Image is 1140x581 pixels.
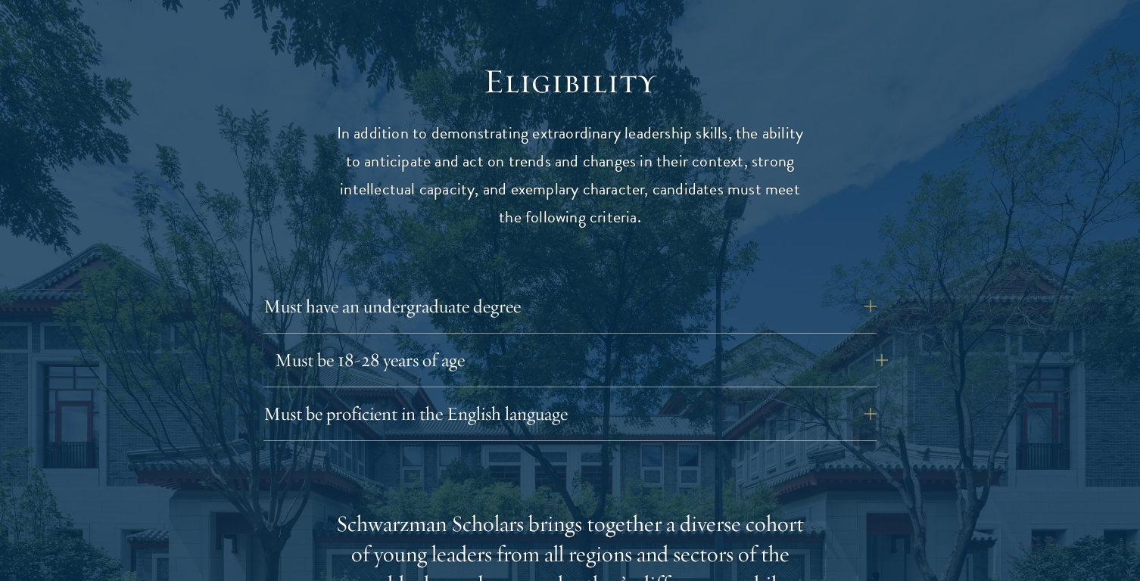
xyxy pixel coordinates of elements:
h2: Eligibility [335,61,805,103]
button: Must be proficient in the English language [263,396,877,432]
button: Must have an undergraduate degree [263,288,877,325]
button: Must be 18-28 years of age [275,342,888,378]
p: In addition to demonstrating extraordinary leadership skills, the ability to anticipate and act o... [335,120,805,231]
